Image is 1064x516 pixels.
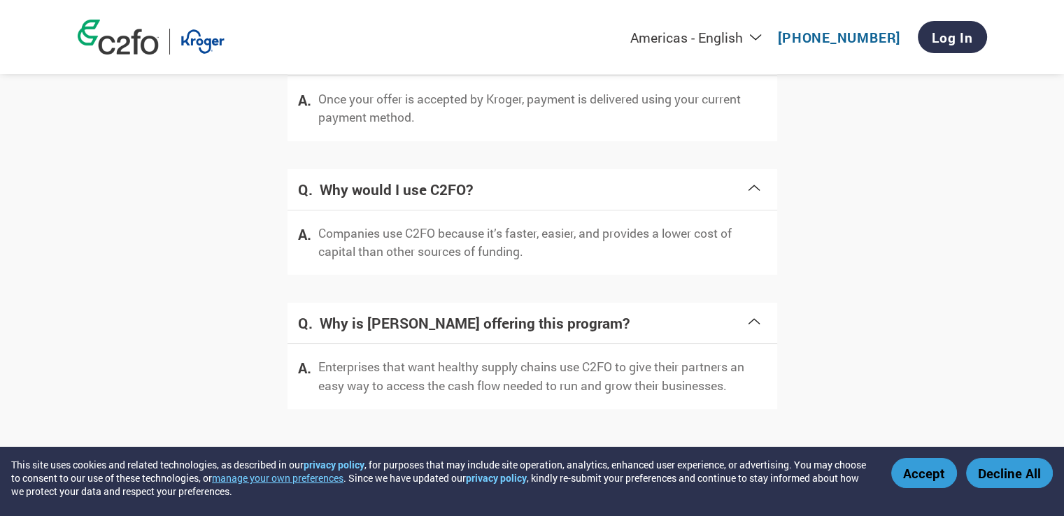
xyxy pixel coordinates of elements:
a: [PHONE_NUMBER] [778,29,900,46]
p: Once your offer is accepted by Kroger, payment is delivered using your current payment method. [318,90,767,127]
button: Decline All [966,458,1053,488]
p: Companies use C2FO because it’s faster, easier, and provides a lower cost of capital than other s... [318,224,767,261]
button: Accept [891,458,957,488]
div: This site uses cookies and related technologies, as described in our , for purposes that may incl... [11,458,871,498]
a: Log In [918,21,987,53]
h4: Why would I use C2FO? [320,180,746,199]
button: manage your own preferences [212,471,343,485]
a: privacy policy [466,471,527,485]
a: privacy policy [304,458,364,471]
h4: Why is [PERSON_NAME] offering this program? [320,313,746,333]
img: c2fo logo [78,20,159,55]
p: Enterprises that want healthy supply chains use C2FO to give their partners an easy way to access... [318,358,767,395]
img: Kroger [180,29,225,55]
